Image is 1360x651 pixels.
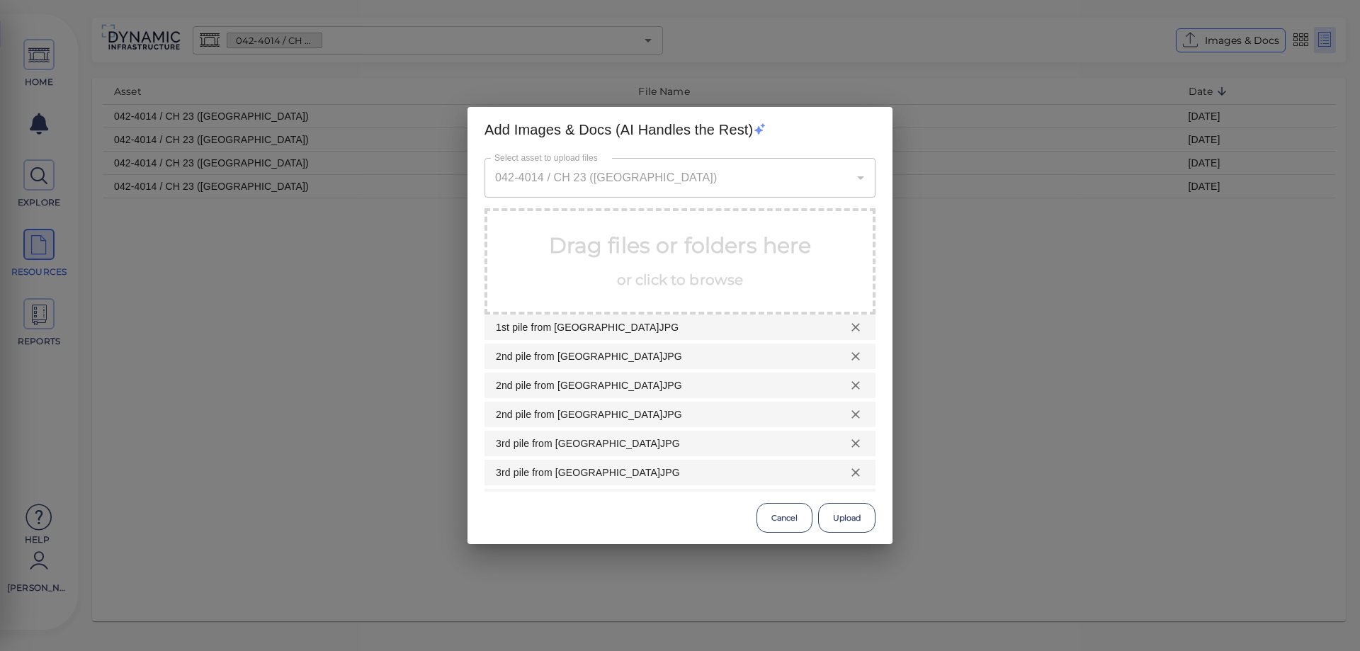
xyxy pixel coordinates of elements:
h2: Add Images & Docs (AI Handles the Rest) [484,118,875,141]
iframe: Chat [1300,587,1349,640]
p: Drag files or folders here [549,230,812,293]
span: 3rd pile from [GEOGRAPHIC_DATA]JPG [496,465,841,480]
span: 3rd pile from [GEOGRAPHIC_DATA]JPG [496,436,841,451]
span: or click to browse [617,271,744,288]
span: 2nd pile from [GEOGRAPHIC_DATA]JPG [496,349,841,363]
span: 2nd pile from [GEOGRAPHIC_DATA]JPG [496,407,841,421]
button: Upload [818,503,875,533]
span: 2nd pile from [GEOGRAPHIC_DATA]JPG [496,378,841,392]
button: Cancel [756,503,812,533]
span: 1st pile from [GEOGRAPHIC_DATA]JPG [496,320,841,334]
